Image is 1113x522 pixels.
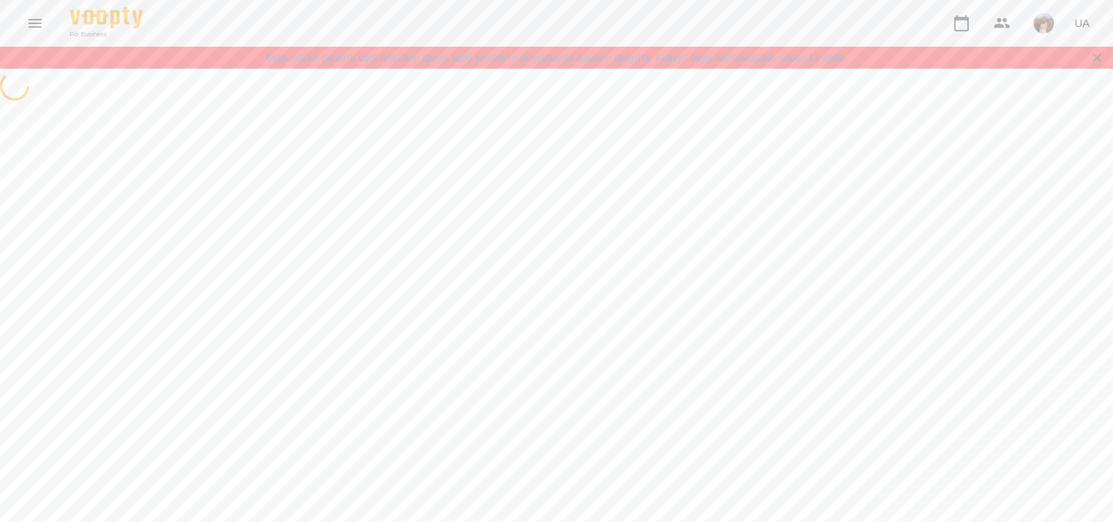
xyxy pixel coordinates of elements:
img: Voopty Logo [70,7,143,28]
span: UA [1074,15,1090,31]
button: Menu [17,6,52,41]
button: Закрити сповіщення [1087,47,1107,68]
a: Будь ласка оновіть свої платіжні данні, щоб уникнути блокування вашого акаунту. Акаунт буде забло... [266,50,847,65]
span: For Business [70,30,143,39]
button: UA [1069,9,1096,36]
img: 048db166075239a293953ae74408eb65.jpg [1034,13,1054,34]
